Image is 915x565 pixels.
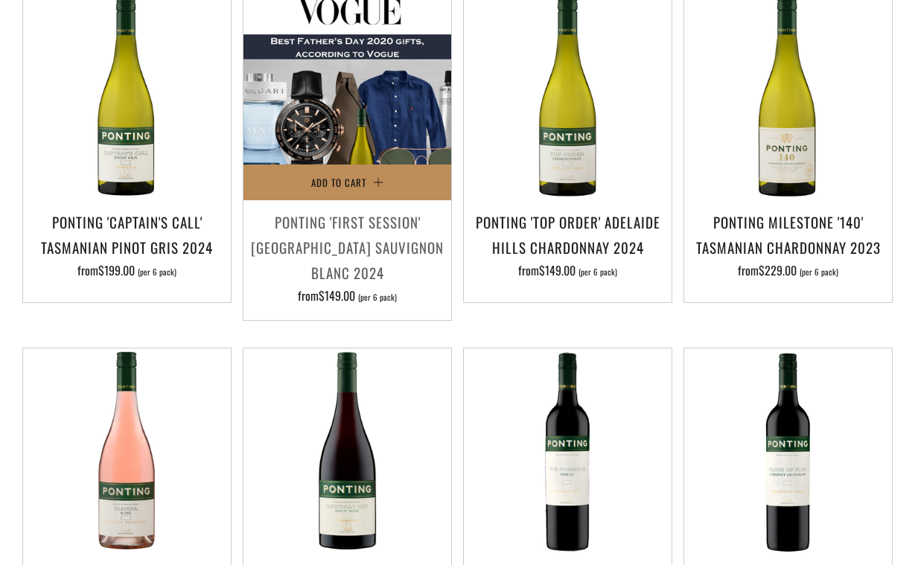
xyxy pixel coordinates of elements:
[518,261,617,279] span: from
[358,293,397,301] span: (per 6 pack)
[578,268,617,276] span: (per 6 pack)
[138,268,176,276] span: (per 6 pack)
[539,261,576,279] span: $149.00
[77,261,176,279] span: from
[319,287,355,304] span: $149.00
[23,209,231,284] a: Ponting 'Captain's Call' Tasmanian Pinot Gris 2024 from$199.00 (per 6 pack)
[464,209,672,284] a: Ponting 'Top Order' Adelaide Hills Chardonnay 2024 from$149.00 (per 6 pack)
[243,165,451,200] button: Add to Cart
[311,175,366,190] span: Add to Cart
[471,209,664,260] h3: Ponting 'Top Order' Adelaide Hills Chardonnay 2024
[243,209,451,302] a: Ponting 'First Session' [GEOGRAPHIC_DATA] Sauvignon Blanc 2024 from$149.00 (per 6 pack)
[759,261,797,279] span: $229.00
[684,209,892,284] a: Ponting Milestone '140' Tasmanian Chardonnay 2023 from$229.00 (per 6 pack)
[800,268,838,276] span: (per 6 pack)
[251,209,444,286] h3: Ponting 'First Session' [GEOGRAPHIC_DATA] Sauvignon Blanc 2024
[31,209,223,260] h3: Ponting 'Captain's Call' Tasmanian Pinot Gris 2024
[298,287,397,304] span: from
[98,261,135,279] span: $199.00
[738,261,838,279] span: from
[692,209,884,260] h3: Ponting Milestone '140' Tasmanian Chardonnay 2023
